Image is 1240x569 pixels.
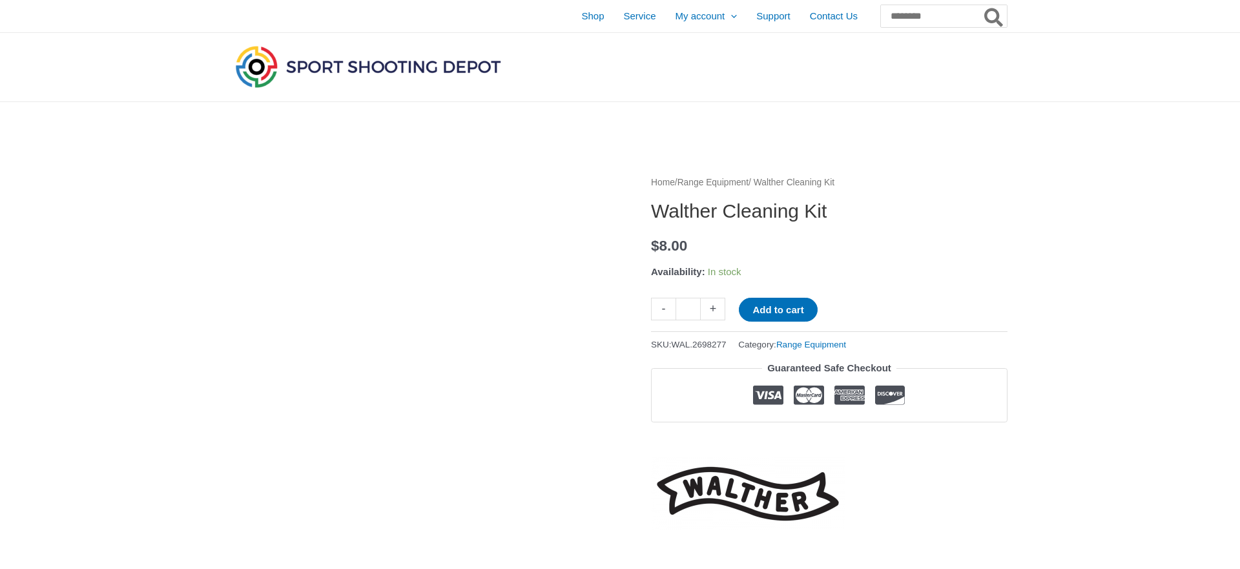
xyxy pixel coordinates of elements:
[701,298,725,320] a: +
[677,178,749,187] a: Range Equipment
[762,359,896,377] legend: Guaranteed Safe Checkout
[232,43,504,90] img: Sport Shooting Depot
[651,457,845,530] a: Walther
[651,432,1008,448] iframe: Customer reviews powered by Trustpilot
[738,336,846,353] span: Category:
[651,200,1008,223] h1: Walther Cleaning Kit
[982,5,1007,27] button: Search
[651,174,1008,191] nav: Breadcrumb
[739,298,817,322] button: Add to cart
[708,266,741,277] span: In stock
[651,178,675,187] a: Home
[651,266,705,277] span: Availability:
[776,340,846,349] a: Range Equipment
[651,238,687,254] bdi: 8.00
[672,340,727,349] span: WAL.2698277
[651,298,676,320] a: -
[676,298,701,320] input: Product quantity
[651,238,659,254] span: $
[651,336,727,353] span: SKU:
